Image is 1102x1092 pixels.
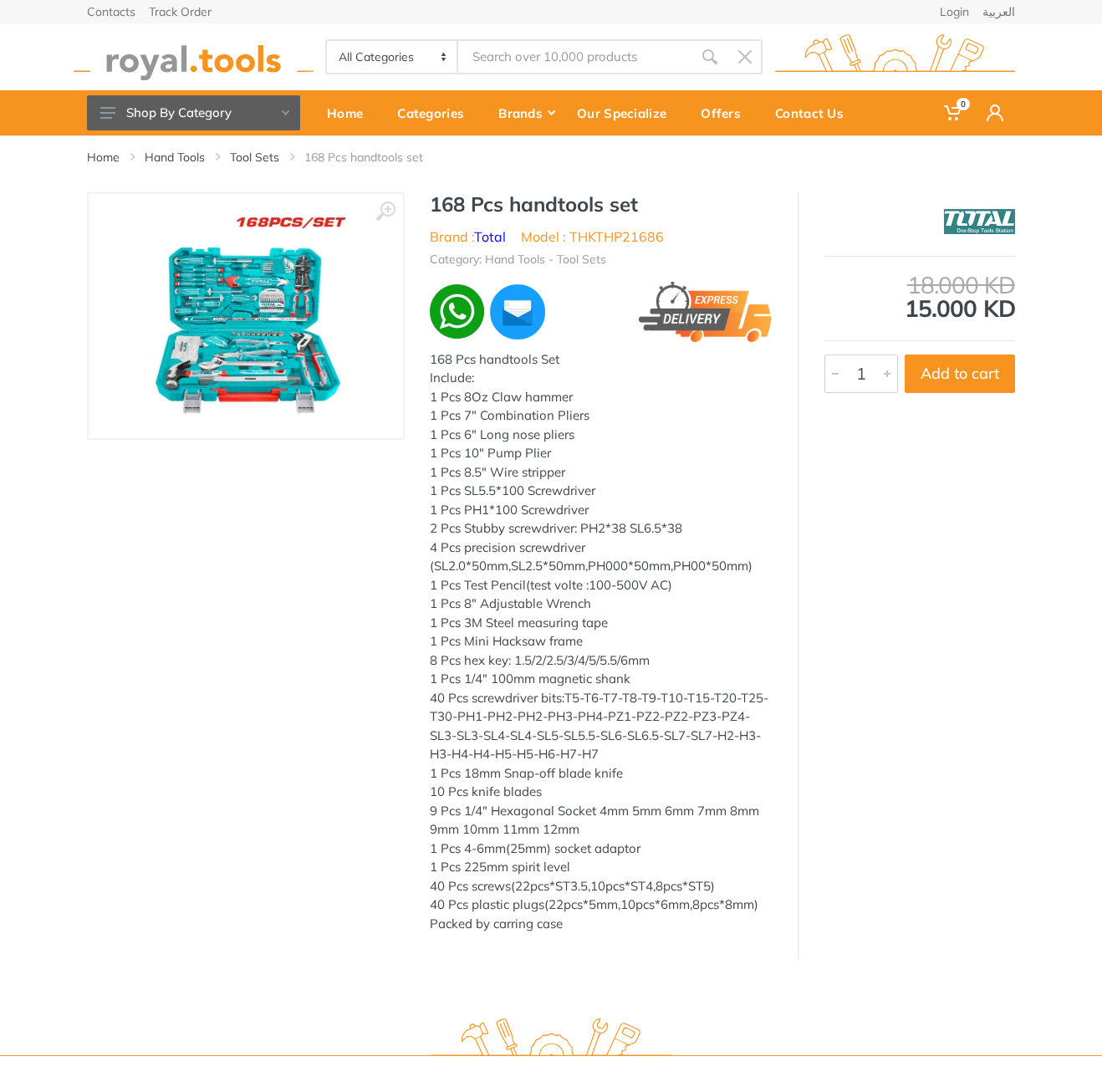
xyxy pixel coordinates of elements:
div: 18.000 KD [824,273,1015,297]
a: Tool Sets [230,149,279,166]
div: Home [315,95,385,130]
a: Login [940,6,969,18]
a: Categories [385,90,487,135]
img: royal.tools Logo [775,34,1015,80]
div: Categories [385,95,487,130]
img: Total [944,201,1015,242]
div: 15.000 KD [824,273,1015,320]
img: royal.tools Logo [74,34,314,80]
a: Contacts [87,6,135,18]
select: Category [327,41,458,73]
a: Contact Us [763,90,866,135]
button: Add to cart [905,355,1015,393]
nav: breadcrumb [87,149,1015,166]
a: Track Order [149,6,212,18]
div: Offers [689,95,763,130]
a: Home [87,149,120,166]
img: express.png [639,282,773,342]
li: Brand : [430,227,506,247]
div: Contact Us [763,95,866,130]
h1: 168 Pcs handtools set [430,192,773,217]
img: wa.webp [430,284,484,339]
div: Our Specialize [565,95,689,130]
li: Model : THKTHP21686 [521,227,664,247]
li: 168 Pcs handtools set [304,149,448,166]
div: Brands [487,95,565,130]
input: Site search [458,39,692,74]
span: 0 [957,98,970,110]
button: Shop By Category [87,95,300,130]
img: ma.webp [487,282,548,342]
a: Hand Tools [145,149,205,166]
a: 0 [932,90,975,135]
a: Total [474,228,506,245]
img: Royal Tools - 168 Pcs handtools set [140,211,351,421]
li: Category: Hand Tools - Tool Sets [430,251,606,268]
a: Home [315,90,385,135]
a: Our Specialize [565,90,689,135]
a: Offers [689,90,763,135]
div: 168 Pcs handtools Set Include: 1 Pcs 8Oz Claw hammer 1 Pcs 7" Combination Pliers 1 Pcs 6" Long no... [430,350,773,934]
a: العربية [982,6,1015,18]
img: royal.tools Logo [431,1018,671,1064]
